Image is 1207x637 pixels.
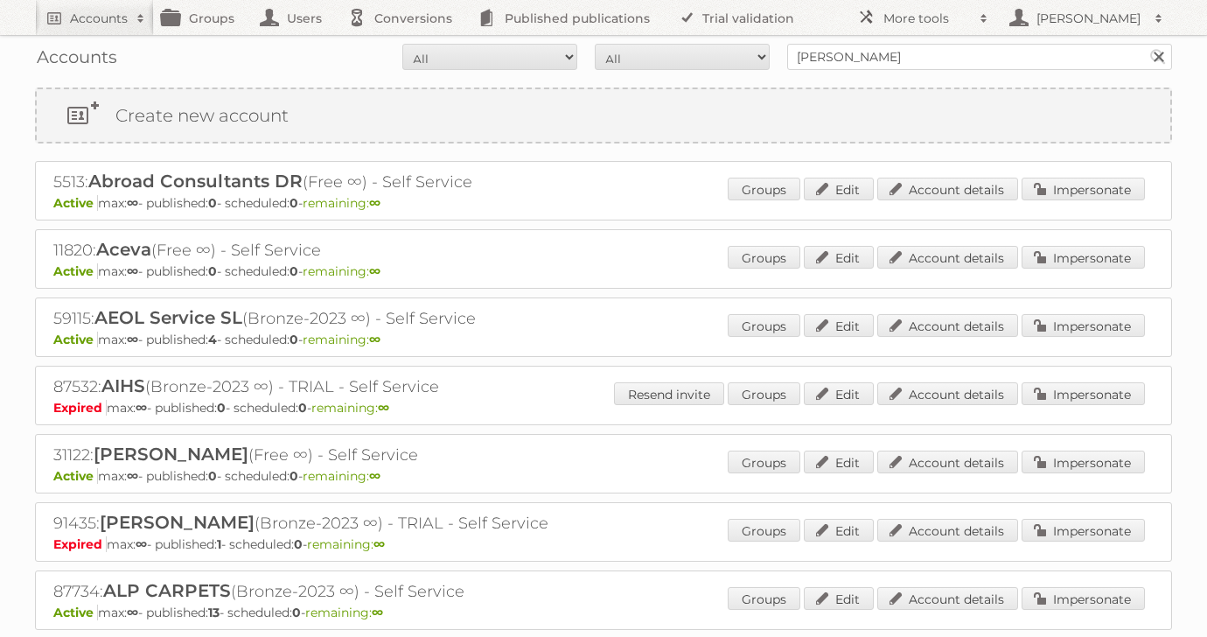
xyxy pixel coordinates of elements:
h2: More tools [883,10,971,27]
span: Aceva [96,239,151,260]
a: Edit [804,314,874,337]
h2: 31122: (Free ∞) - Self Service [53,444,666,466]
a: Impersonate [1022,178,1145,200]
h2: 5513: (Free ∞) - Self Service [53,171,666,193]
a: Edit [804,451,874,473]
strong: 4 [208,332,217,347]
strong: ∞ [372,605,383,620]
strong: ∞ [136,536,147,552]
p: max: - published: - scheduled: - [53,468,1154,484]
a: Resend invite [614,382,724,405]
a: Groups [728,314,800,337]
a: Account details [877,314,1018,337]
strong: ∞ [378,400,389,416]
h2: 59115: (Bronze-2023 ∞) - Self Service [53,307,666,330]
span: Expired [53,400,107,416]
strong: 0 [294,536,303,552]
a: Groups [728,246,800,269]
strong: 0 [290,468,298,484]
a: Groups [728,519,800,542]
a: Edit [804,382,874,405]
strong: ∞ [369,468,380,484]
span: remaining: [311,400,389,416]
a: Impersonate [1022,519,1145,542]
a: Edit [804,587,874,610]
h2: 11820: (Free ∞) - Self Service [53,239,666,262]
strong: 0 [208,195,217,211]
strong: ∞ [127,332,138,347]
span: Active [53,605,98,620]
strong: 0 [298,400,307,416]
a: Impersonate [1022,451,1145,473]
p: max: - published: - scheduled: - [53,332,1154,347]
a: Account details [877,178,1018,200]
a: Impersonate [1022,314,1145,337]
a: Groups [728,178,800,200]
strong: 0 [208,468,217,484]
span: ALP CARPETS [103,580,231,601]
span: remaining: [303,195,380,211]
p: max: - published: - scheduled: - [53,195,1154,211]
span: [PERSON_NAME] [94,444,248,465]
span: Active [53,195,98,211]
a: Account details [877,451,1018,473]
a: Impersonate [1022,246,1145,269]
a: Create new account [37,89,1170,142]
a: Account details [877,519,1018,542]
a: Impersonate [1022,587,1145,610]
strong: ∞ [369,332,380,347]
span: Expired [53,536,107,552]
h2: Accounts [70,10,128,27]
a: Edit [804,519,874,542]
strong: ∞ [127,468,138,484]
span: AIHS [101,375,145,396]
input: Search [1145,44,1171,70]
span: Active [53,263,98,279]
p: max: - published: - scheduled: - [53,605,1154,620]
h2: 87532: (Bronze-2023 ∞) - TRIAL - Self Service [53,375,666,398]
strong: ∞ [127,263,138,279]
span: remaining: [303,263,380,279]
strong: ∞ [127,605,138,620]
p: max: - published: - scheduled: - [53,400,1154,416]
h2: 91435: (Bronze-2023 ∞) - TRIAL - Self Service [53,512,666,535]
a: Impersonate [1022,382,1145,405]
span: Active [53,332,98,347]
span: Abroad Consultants DR [88,171,303,192]
a: Edit [804,246,874,269]
a: Account details [877,246,1018,269]
strong: 0 [290,195,298,211]
strong: 0 [217,400,226,416]
span: Active [53,468,98,484]
span: remaining: [303,332,380,347]
a: Groups [728,587,800,610]
span: [PERSON_NAME] [100,512,255,533]
span: remaining: [303,468,380,484]
h2: 87734: (Bronze-2023 ∞) - Self Service [53,580,666,603]
span: AEOL Service SL [94,307,242,328]
strong: ∞ [373,536,385,552]
a: Groups [728,382,800,405]
a: Edit [804,178,874,200]
strong: ∞ [369,195,380,211]
strong: 13 [208,605,220,620]
strong: 0 [292,605,301,620]
strong: ∞ [136,400,147,416]
strong: 0 [208,263,217,279]
a: Account details [877,587,1018,610]
p: max: - published: - scheduled: - [53,263,1154,279]
span: remaining: [305,605,383,620]
strong: ∞ [127,195,138,211]
span: remaining: [307,536,385,552]
p: max: - published: - scheduled: - [53,536,1154,552]
a: Account details [877,382,1018,405]
strong: 0 [290,263,298,279]
a: Groups [728,451,800,473]
strong: ∞ [369,263,380,279]
h2: [PERSON_NAME] [1032,10,1146,27]
strong: 0 [290,332,298,347]
strong: 1 [217,536,221,552]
